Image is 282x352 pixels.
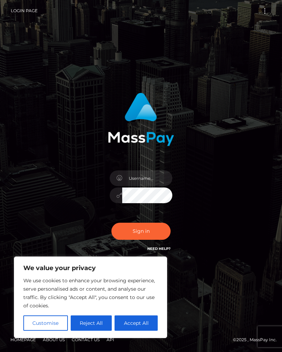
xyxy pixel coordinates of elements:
a: About Us [40,334,68,345]
p: We use cookies to enhance your browsing experience, serve personalised ads or content, and analys... [23,276,158,310]
p: We value your privacy [23,264,158,272]
a: Need Help? [147,246,171,251]
a: Homepage [8,334,39,345]
button: Reject All [71,315,112,331]
input: Username... [122,170,172,186]
a: Login Page [11,3,38,18]
a: API [104,334,117,345]
button: Accept All [115,315,158,331]
a: Contact Us [69,334,102,345]
button: Sign in [111,223,171,240]
div: We value your privacy [14,257,167,338]
button: Customise [23,315,68,331]
div: © 2025 , MassPay Inc. [5,336,277,344]
button: Toggle navigation [258,6,271,16]
img: MassPay Login [108,93,174,146]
